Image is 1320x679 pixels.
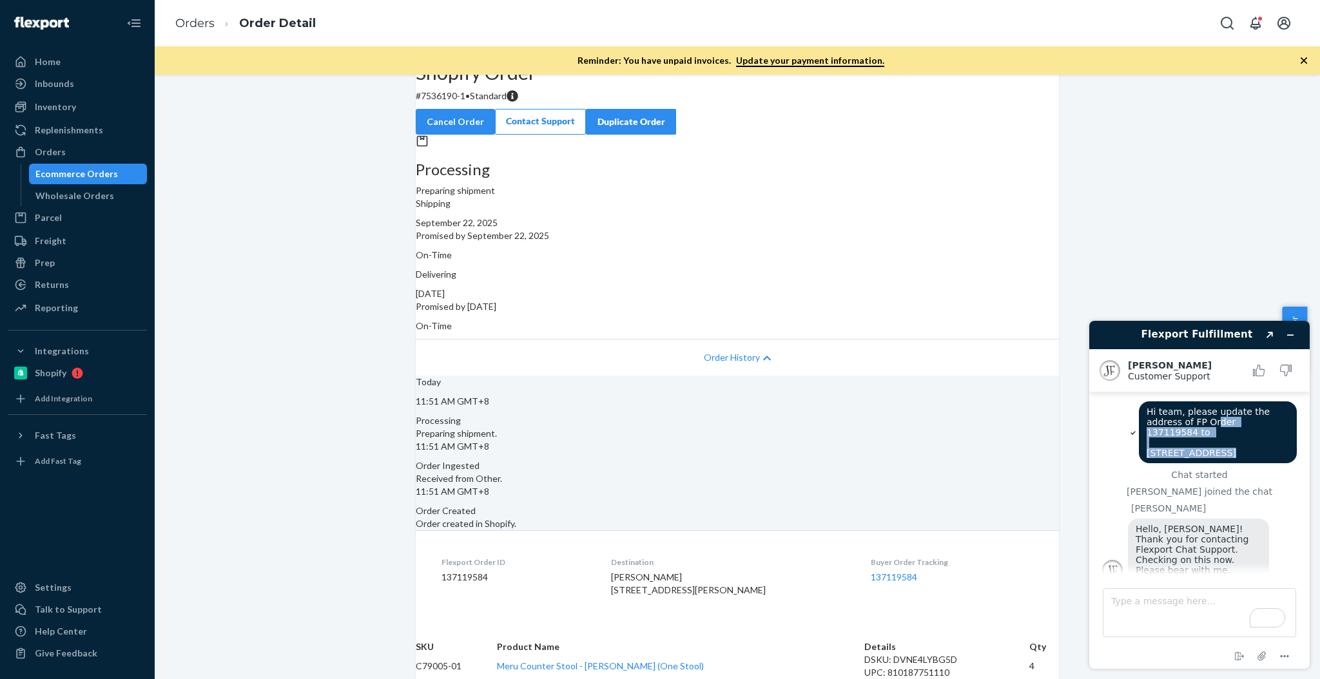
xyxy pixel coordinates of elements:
div: Inventory [35,100,76,113]
div: Reporting [35,301,78,314]
dd: 137119584 [442,571,590,584]
div: Returns [35,278,69,291]
div: Orders [35,146,66,158]
p: 11:51 AM GMT+8 [416,485,1059,498]
a: Returns [8,274,147,295]
a: Wholesale Orders [29,186,148,206]
th: Product Name [497,640,864,653]
button: Open account menu [1271,10,1297,36]
button: Cancel Order [416,109,495,135]
th: Details [864,640,1029,653]
button: Duplicate Order [586,109,676,135]
a: Settings [8,577,147,598]
a: 137119584 [871,571,917,582]
a: Freight [8,231,147,251]
span: [PERSON_NAME] [STREET_ADDRESS][PERSON_NAME] [611,571,766,595]
p: Delivering [416,268,1059,281]
dt: Buyer Order Tracking [871,557,1033,568]
a: Parcel [8,207,147,228]
button: Give Feedback [8,643,147,664]
div: DSKU: DVNE4LYBG5D [864,653,1029,666]
p: On-Time [416,249,1059,262]
a: Add Fast Tag [8,451,147,472]
th: Qty [1029,640,1059,653]
td: C79005-01 [416,653,497,679]
p: 11:51 AM GMT+8 [416,440,1059,453]
div: Help Center [35,625,87,638]
p: Promised by [DATE] [416,300,1059,313]
a: Add Integration [8,388,147,409]
a: Inbounds [8,73,147,94]
div: [DATE] [416,287,1059,300]
div: September 22, 2025 [416,216,1059,229]
a: Orders [175,16,215,30]
div: Ecommerce Orders [35,167,118,180]
div: Settings [35,581,72,594]
button: Help Center [1282,307,1307,372]
div: Received from Other. [416,459,1059,485]
a: Inventory [8,97,147,117]
a: Ecommerce Orders [29,164,148,184]
div: Wholesale Orders [35,189,114,202]
button: Fast Tags [8,425,147,446]
p: # 7536190-1 [416,90,1059,102]
div: Order Ingested [416,459,1059,472]
div: Add Fast Tag [35,455,81,466]
span: Chat [28,9,55,21]
div: Talk to Support [35,603,102,616]
div: Give Feedback [35,647,97,660]
ol: breadcrumbs [165,5,326,43]
div: Order Created [416,504,1059,517]
div: Preparing shipment. [416,414,1059,440]
a: Home [8,52,147,72]
a: Contact Support [495,109,586,135]
span: Standard [470,90,507,101]
div: UPC: 810187751110 [864,666,1029,679]
p: On-Time [416,320,1059,332]
div: Parcel [35,211,62,224]
div: Preparing shipment [416,161,1059,197]
dt: Flexport Order ID [442,557,590,568]
td: 4 [1029,653,1059,679]
a: Shopify [8,363,147,383]
a: Help Center [8,621,147,642]
div: Fast Tags [35,429,76,442]
a: Replenishments [8,120,147,140]
a: Reporting [8,298,147,318]
div: Home [35,55,61,68]
p: 11:51 AM GMT+8 [416,395,1059,408]
div: Replenishments [35,124,103,137]
div: Processing [416,414,1059,427]
a: Prep [8,253,147,273]
a: Update your payment information. [736,55,884,67]
p: Shipping [416,197,1059,210]
p: Reminder: You have unpaid invoices. [577,54,884,67]
iframe: To enrich screen reader interactions, please activate Accessibility in Grammarly extension settings [1079,311,1320,679]
h3: Processing [416,161,1059,178]
div: Duplicate Order [597,115,665,128]
dt: Destination [611,557,851,568]
span: • [465,90,470,101]
div: Inbounds [35,77,74,90]
div: Order created in Shopify. [416,504,1059,530]
p: Promised by September 22, 2025 [416,229,1059,242]
a: Order Detail [239,16,316,30]
button: Integrations [8,341,147,361]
